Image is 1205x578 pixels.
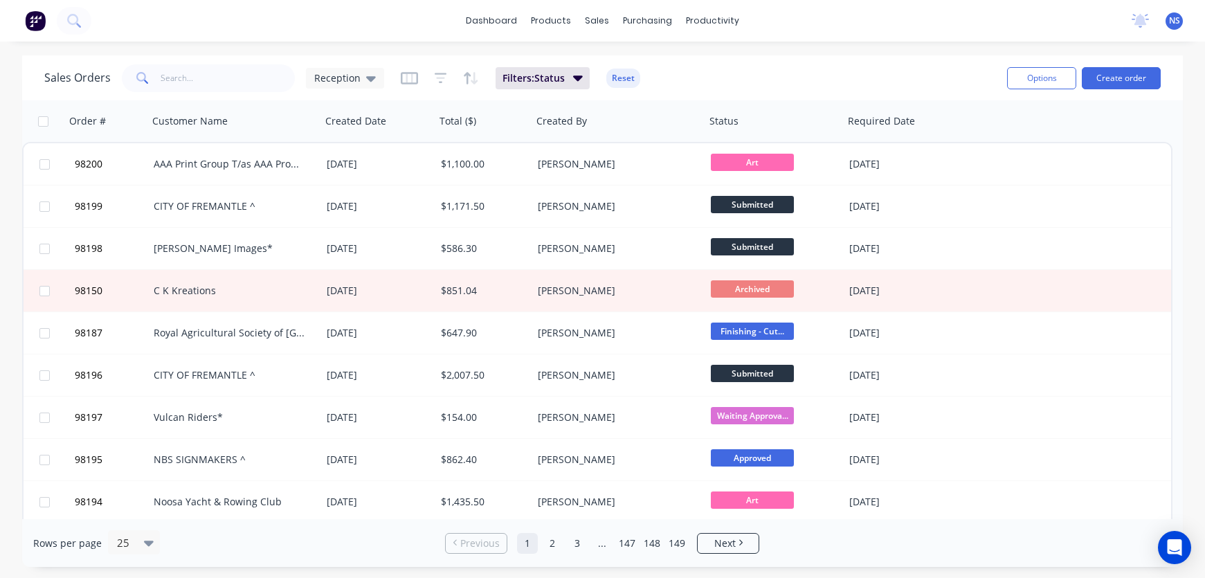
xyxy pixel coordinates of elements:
span: 98195 [75,453,102,467]
a: Page 147 [617,533,637,554]
button: 98198 [71,228,154,269]
a: Page 3 [567,533,588,554]
a: Page 149 [667,533,687,554]
div: [PERSON_NAME] [538,326,691,340]
button: 98187 [71,312,154,354]
button: 98194 [71,481,154,523]
div: $1,171.50 [441,199,523,213]
div: [DATE] [327,157,430,171]
div: Vulcan Riders* [154,410,307,424]
div: Created Date [325,114,386,128]
span: 98200 [75,157,102,171]
span: Previous [460,536,500,550]
div: [PERSON_NAME] [538,157,691,171]
div: Royal Agricultural Society of [GEOGRAPHIC_DATA] [154,326,307,340]
div: [PERSON_NAME] [538,495,691,509]
div: purchasing [616,10,679,31]
div: $1,100.00 [441,157,523,171]
span: Rows per page [33,536,102,550]
div: [DATE] [849,284,959,298]
div: [PERSON_NAME] [538,284,691,298]
div: [DATE] [327,242,430,255]
div: Open Intercom Messenger [1158,531,1191,564]
button: Reset [606,69,640,88]
a: Previous page [446,536,507,550]
div: [DATE] [849,368,959,382]
div: [PERSON_NAME] [538,453,691,467]
div: [DATE] [327,199,430,213]
div: [PERSON_NAME] Images* [154,242,307,255]
span: 98187 [75,326,102,340]
div: [PERSON_NAME] [538,242,691,255]
button: 98196 [71,354,154,396]
div: products [524,10,578,31]
div: [DATE] [327,410,430,424]
button: Filters:Status [496,67,590,89]
a: Page 148 [642,533,662,554]
div: [DATE] [849,157,959,171]
span: 98199 [75,199,102,213]
div: [PERSON_NAME] [538,368,691,382]
div: $862.40 [441,453,523,467]
span: 98194 [75,495,102,509]
button: Options [1007,67,1076,89]
span: Submitted [711,365,794,382]
input: Search... [161,64,296,92]
div: Order # [69,114,106,128]
div: CITY OF FREMANTLE ^ [154,368,307,382]
div: $647.90 [441,326,523,340]
div: AAA Print Group T/as AAA Promotions^ [154,157,307,171]
button: 98197 [71,397,154,438]
span: Art [711,154,794,171]
div: [DATE] [327,368,430,382]
h1: Sales Orders [44,71,111,84]
a: Next page [698,536,759,550]
div: [DATE] [849,326,959,340]
div: $586.30 [441,242,523,255]
a: dashboard [459,10,524,31]
div: Noosa Yacht & Rowing Club [154,495,307,509]
div: productivity [679,10,746,31]
span: Waiting Approva... [711,407,794,424]
div: sales [578,10,616,31]
span: Archived [711,280,794,298]
span: Reception [314,71,361,85]
span: NS [1169,15,1180,27]
div: [DATE] [849,495,959,509]
span: Approved [711,449,794,467]
div: Customer Name [152,114,228,128]
div: [DATE] [327,326,430,340]
div: [DATE] [849,199,959,213]
span: Submitted [711,196,794,213]
a: Page 2 [542,533,563,554]
span: 98197 [75,410,102,424]
div: [DATE] [849,410,959,424]
div: [DATE] [849,453,959,467]
div: [PERSON_NAME] [538,199,691,213]
div: $2,007.50 [441,368,523,382]
button: 98199 [71,186,154,227]
span: 98198 [75,242,102,255]
div: $154.00 [441,410,523,424]
div: [PERSON_NAME] [538,410,691,424]
div: Created By [536,114,587,128]
div: C K Kreations [154,284,307,298]
button: 98195 [71,439,154,480]
div: Required Date [848,114,915,128]
a: Page 1 is your current page [517,533,538,554]
span: Next [714,536,736,550]
button: Create order [1082,67,1161,89]
div: $1,435.50 [441,495,523,509]
div: [DATE] [327,495,430,509]
span: Filters: Status [502,71,565,85]
div: [DATE] [327,453,430,467]
div: [DATE] [849,242,959,255]
button: 98200 [71,143,154,185]
div: Status [709,114,739,128]
span: Submitted [711,238,794,255]
img: Factory [25,10,46,31]
a: Jump forward [592,533,613,554]
span: Art [711,491,794,509]
div: [DATE] [327,284,430,298]
div: $851.04 [441,284,523,298]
